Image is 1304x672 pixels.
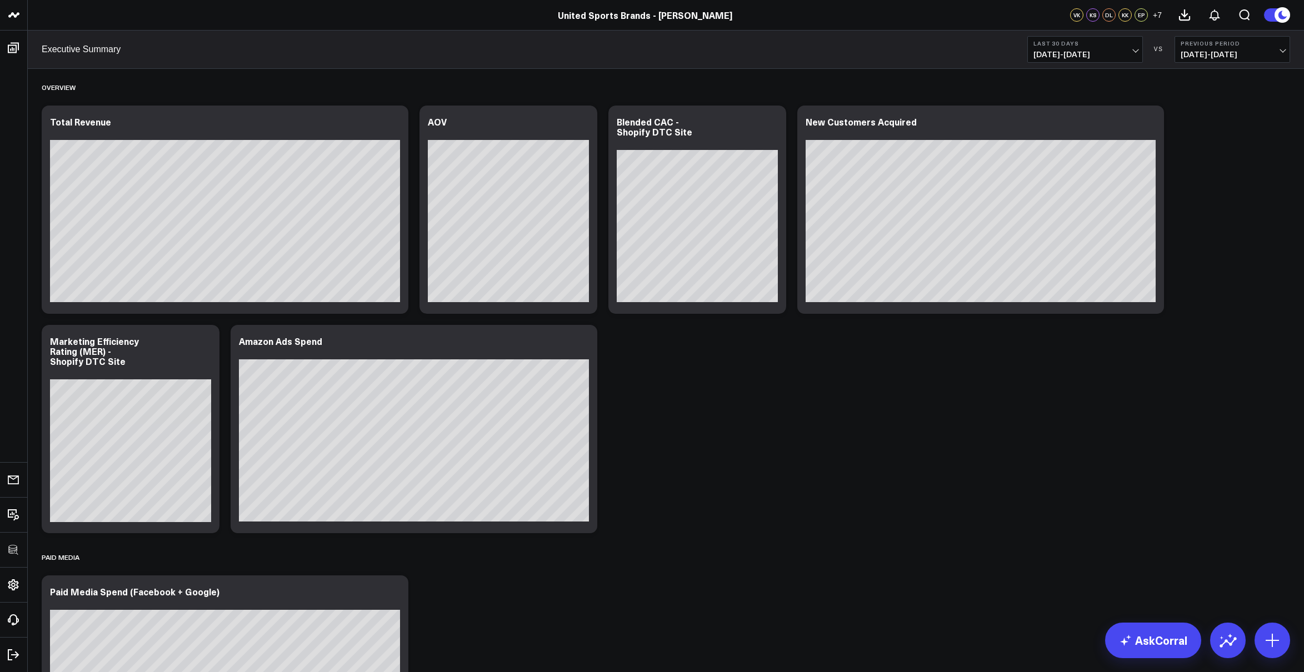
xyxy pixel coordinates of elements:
div: EP [1135,8,1148,22]
div: KK [1118,8,1132,22]
div: Amazon Ads Spend [239,335,322,347]
div: Paid Media Spend (Facebook + Google) [50,585,219,598]
span: [DATE] - [DATE] [1033,50,1137,59]
span: [DATE] - [DATE] [1181,50,1284,59]
div: VS [1148,46,1169,53]
span: + 7 [1153,11,1162,19]
div: DL [1102,8,1116,22]
a: Executive Summary [42,43,121,56]
div: VK [1070,8,1083,22]
button: +7 [1151,8,1164,22]
div: KS [1086,8,1100,22]
b: Last 30 Days [1033,40,1137,47]
b: Previous Period [1181,40,1284,47]
a: AskCorral [1105,623,1201,658]
div: Marketing Efficiency Rating (MER) - Shopify DTC Site [50,335,139,367]
div: AOV [428,116,447,128]
div: Total Revenue [50,116,111,128]
div: New Customers Acquired [806,116,917,128]
div: Overview [42,74,76,100]
div: Blended CAC - Shopify DTC Site [617,116,692,138]
a: United Sports Brands - [PERSON_NAME] [558,9,732,21]
div: Paid Media [42,544,79,570]
button: Previous Period[DATE]-[DATE] [1175,36,1290,63]
button: Last 30 Days[DATE]-[DATE] [1027,36,1143,63]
